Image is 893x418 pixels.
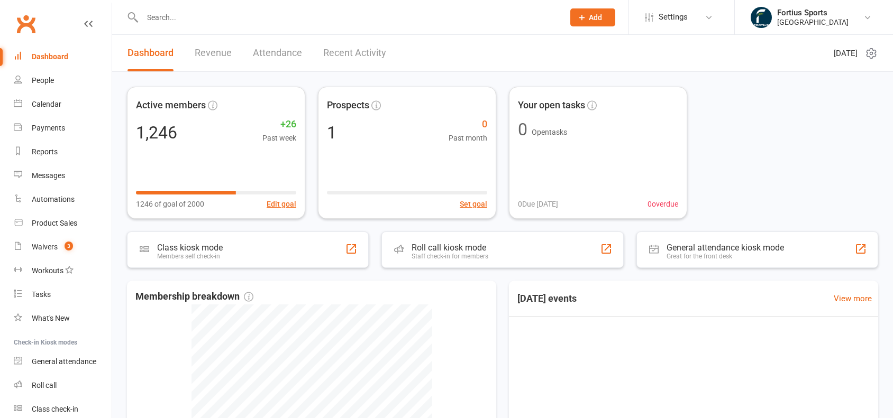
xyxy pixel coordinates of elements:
a: General attendance kiosk mode [14,350,112,374]
input: Search... [139,10,557,25]
div: What's New [32,314,70,322]
div: Roll call [32,381,57,389]
div: Roll call kiosk mode [412,243,488,253]
div: Dashboard [32,52,68,61]
span: Past month [449,132,487,144]
div: Payments [32,124,65,132]
span: Past week [262,132,296,144]
button: Set goal [460,198,487,210]
span: 1246 of goal of 2000 [136,198,204,210]
div: Staff check-in for members [412,253,488,260]
div: Waivers [32,243,58,251]
div: Fortius Sports [777,8,849,17]
div: Calendar [32,100,61,108]
a: View more [834,292,872,305]
a: Clubworx [13,11,39,37]
span: 0 Due [DATE] [518,198,558,210]
h3: [DATE] events [509,289,585,308]
div: 0 [518,121,527,138]
img: thumb_image1743802567.png [751,7,772,28]
a: Automations [14,188,112,211]
div: 1 [327,124,336,141]
span: 0 [449,117,487,132]
a: Reports [14,140,112,164]
a: Dashboard [127,35,174,71]
div: General attendance kiosk mode [667,243,784,253]
span: Your open tasks [518,98,585,113]
a: Tasks [14,283,112,306]
span: Add [589,13,602,22]
a: Roll call [14,374,112,397]
span: 3 [65,241,73,250]
span: Open tasks [532,128,567,136]
span: Active members [136,98,206,113]
div: Class kiosk mode [157,243,223,253]
a: Product Sales [14,211,112,235]
div: 1,246 [136,124,177,141]
div: Great for the front desk [667,253,784,260]
span: +26 [262,117,296,132]
div: Workouts [32,266,63,275]
div: Messages [32,171,65,180]
a: Workouts [14,259,112,283]
div: Reports [32,147,58,156]
button: Add [570,8,615,26]
div: Class check-in [32,405,78,413]
div: Automations [32,195,75,203]
a: Dashboard [14,45,112,69]
a: Payments [14,116,112,140]
div: Product Sales [32,219,77,227]
div: [GEOGRAPHIC_DATA] [777,17,849,27]
span: 0 overdue [648,198,678,210]
div: People [32,76,54,85]
span: Prospects [327,98,369,113]
a: Messages [14,164,112,188]
div: Members self check-in [157,253,223,260]
a: Attendance [253,35,302,71]
a: Recent Activity [323,35,386,71]
div: Tasks [32,290,51,299]
a: What's New [14,306,112,330]
a: Calendar [14,92,112,116]
span: Membership breakdown [135,289,253,304]
span: [DATE] [834,47,858,60]
span: Settings [659,5,688,29]
button: Edit goal [267,198,296,210]
div: General attendance [32,357,96,366]
a: People [14,69,112,92]
a: Waivers 3 [14,235,112,259]
a: Revenue [195,35,232,71]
